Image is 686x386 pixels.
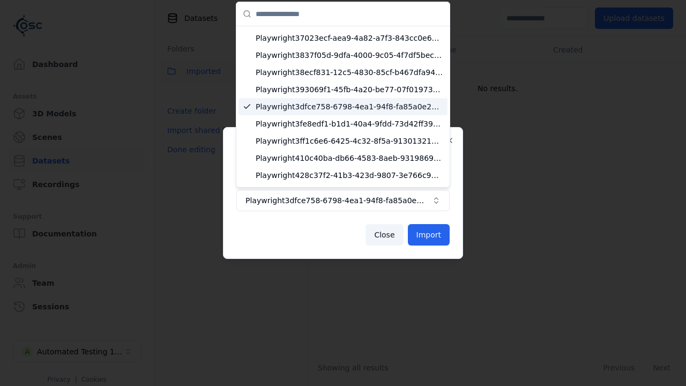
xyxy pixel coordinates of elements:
span: Playwright37023ecf-aea9-4a82-a7f3-843cc0e612e0 [256,33,443,43]
div: Suggestions [236,26,450,187]
span: Playwright3dfce758-6798-4ea1-94f8-fa85a0e2d307 [256,101,443,112]
span: Playwright410c40ba-db66-4583-8aeb-931986983c11 [256,153,443,164]
span: Playwright3ff1c6e6-6425-4c32-8f5a-913013218eda [256,136,443,146]
span: Playwright428c37f2-41b3-423d-9807-3e766c9a82a3 [256,170,443,181]
span: Playwright3837f05d-9dfa-4000-9c05-4f7df5bec57b [256,50,443,61]
span: Playwright38ecf831-12c5-4830-85cf-b467dfa94485 [256,67,443,78]
span: Playwright393069f1-45fb-4a20-be77-07f019739635 [256,84,443,95]
span: Playwright3fe8edf1-b1d1-40a4-9fdd-73d42ff39bd5 [256,118,443,129]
